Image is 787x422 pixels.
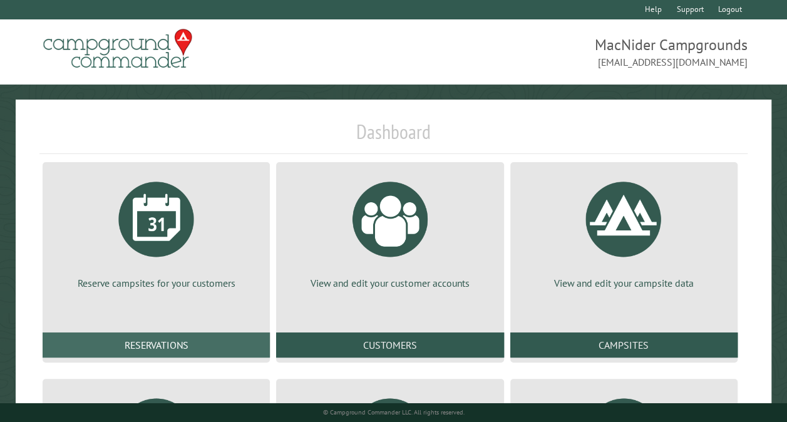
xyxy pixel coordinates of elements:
a: Reserve campsites for your customers [58,172,255,290]
a: View and edit your campsite data [525,172,723,290]
a: Reservations [43,332,270,358]
p: View and edit your campsite data [525,276,723,290]
img: Campground Commander [39,24,196,73]
span: MacNider Campgrounds [EMAIL_ADDRESS][DOMAIN_NAME] [394,34,748,69]
a: Customers [276,332,503,358]
p: Reserve campsites for your customers [58,276,255,290]
a: Campsites [510,332,738,358]
a: View and edit your customer accounts [291,172,488,290]
h1: Dashboard [39,120,748,154]
small: © Campground Commander LLC. All rights reserved. [323,408,465,416]
p: View and edit your customer accounts [291,276,488,290]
